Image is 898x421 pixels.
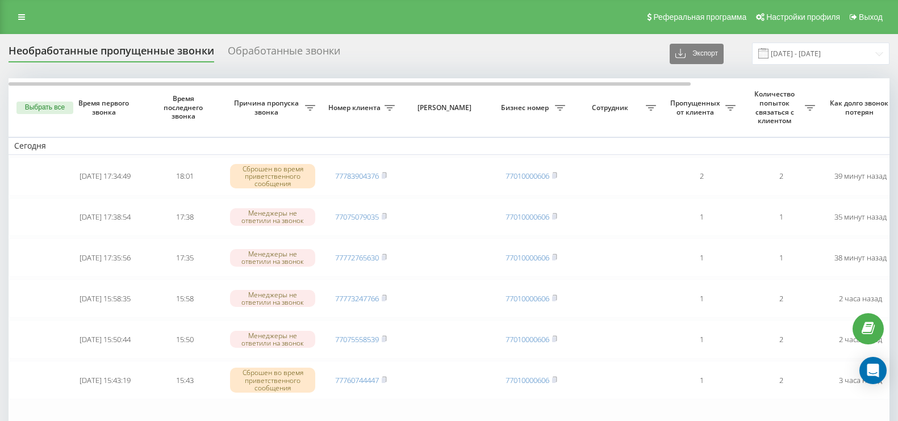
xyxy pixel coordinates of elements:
span: Как долго звонок потерян [830,99,891,116]
td: 1 [662,361,741,399]
td: 17:35 [145,238,224,277]
div: Необработанные пропущенные звонки [9,45,214,62]
span: Сотрудник [577,103,646,112]
span: Реферальная программа [653,12,746,22]
div: Open Intercom Messenger [859,357,887,384]
td: 18:01 [145,157,224,196]
div: Менеджеры не ответили на звонок [230,290,315,307]
td: [DATE] 15:58:35 [65,279,145,318]
td: 1 [662,320,741,359]
a: 77010000606 [506,212,549,222]
div: Обработанные звонки [228,45,340,62]
a: 77783904376 [335,171,379,181]
div: Менеджеры не ответили на звонок [230,208,315,225]
td: 2 [741,157,821,196]
td: 15:50 [145,320,224,359]
td: [DATE] 17:38:54 [65,198,145,237]
td: 2 [741,279,821,318]
td: 1 [741,238,821,277]
td: 1 [741,198,821,237]
button: Выбрать все [16,102,73,114]
td: [DATE] 17:35:56 [65,238,145,277]
span: Настройки профиля [766,12,840,22]
span: Время первого звонка [74,99,136,116]
a: 77760744447 [335,375,379,385]
td: 2 [741,361,821,399]
a: 77010000606 [506,293,549,304]
td: 15:58 [145,279,224,318]
td: 15:43 [145,361,224,399]
span: Время последнего звонка [154,94,215,121]
span: [PERSON_NAME] [410,103,482,112]
a: 77010000606 [506,375,549,385]
td: 1 [662,279,741,318]
span: Количество попыток связаться с клиентом [747,90,805,125]
span: Причина пропуска звонка [230,99,305,116]
td: 17:38 [145,198,224,237]
td: [DATE] 17:34:49 [65,157,145,196]
td: 2 [741,320,821,359]
a: 77772765630 [335,252,379,263]
td: 2 [662,157,741,196]
span: Пропущенных от клиента [667,99,725,116]
a: 77010000606 [506,252,549,263]
td: 1 [662,198,741,237]
td: [DATE] 15:43:19 [65,361,145,399]
a: 77773247766 [335,293,379,304]
a: 77075079035 [335,212,379,222]
td: [DATE] 15:50:44 [65,320,145,359]
div: Сброшен во время приветственного сообщения [230,164,315,189]
span: Номер клиента [327,103,385,112]
div: Сброшен во время приветственного сообщения [230,368,315,393]
button: Экспорт [670,44,724,64]
a: 77010000606 [506,171,549,181]
span: Выход [859,12,883,22]
a: 77075558539 [335,334,379,344]
a: 77010000606 [506,334,549,344]
div: Менеджеры не ответили на звонок [230,331,315,348]
div: Менеджеры не ответили на звонок [230,249,315,266]
span: Бизнес номер [497,103,555,112]
td: 1 [662,238,741,277]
